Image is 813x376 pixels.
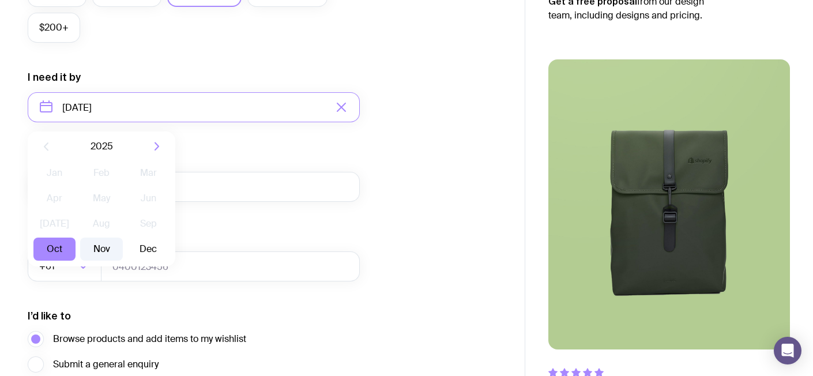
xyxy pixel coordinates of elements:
input: you@email.com [28,172,360,202]
button: Sep [127,212,170,235]
label: I’d like to [28,309,71,323]
button: Nov [80,238,122,261]
span: Submit a general enquiry [53,358,159,371]
input: Select a target date [28,92,360,122]
button: Dec [127,238,170,261]
label: I need it by [28,70,81,84]
button: Oct [33,238,76,261]
button: Mar [127,161,170,185]
span: 2025 [91,140,113,153]
input: 0400123456 [101,251,360,281]
button: Feb [80,161,122,185]
button: Aug [80,212,122,235]
label: $200+ [28,13,80,43]
button: Jun [127,187,170,210]
span: +61 [39,251,57,281]
button: May [80,187,122,210]
span: Browse products and add items to my wishlist [53,332,246,346]
div: Open Intercom Messenger [774,337,801,364]
button: Jan [33,161,76,185]
button: Apr [33,187,76,210]
button: [DATE] [33,212,76,235]
input: Search for option [57,251,75,281]
div: Search for option [28,251,101,281]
